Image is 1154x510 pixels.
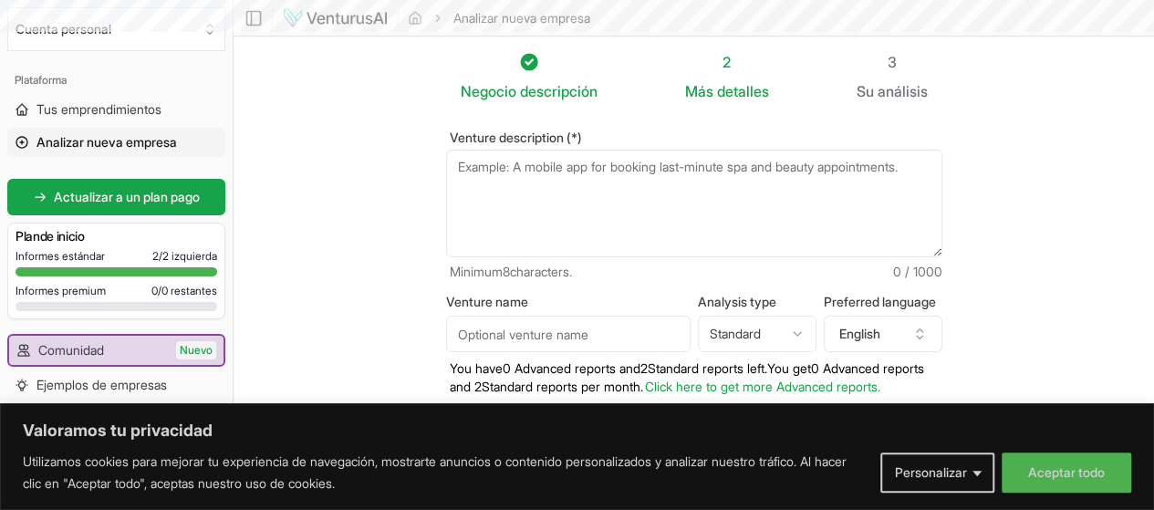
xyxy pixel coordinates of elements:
font: Negocio [461,82,516,100]
label: Venture description (*) [446,131,942,144]
button: Aceptar todo [1002,453,1131,493]
a: Analizar nueva empresa [7,128,225,157]
font: Plan [16,228,40,244]
p: You have 0 Advanced reports and 2 Standard reports left. Y ou get 0 Advanced reports and 2 Standa... [446,359,942,396]
font: Aceptar todo [1028,464,1105,480]
font: análisis [878,82,928,100]
span: Minimum 8 characters. [450,263,572,281]
label: Venture name [446,296,691,308]
font: 3 [888,53,897,71]
font: 2 [152,249,159,263]
font: izquierda [172,249,217,263]
font: Nuevo [180,343,213,357]
label: Analysis type [698,296,816,308]
font: Más [685,82,713,100]
font: Ejemplos de empresas [36,377,167,392]
font: Comunidad [38,342,104,358]
font: Informes estándar [16,249,105,263]
button: English [824,316,942,352]
font: restantes [171,284,217,297]
font: 0 [151,284,158,297]
button: Personalizar [880,453,994,493]
font: / [158,284,161,297]
font: Tus emprendimientos [36,101,161,117]
a: Ejemplos de empresas [7,370,225,400]
font: Personalizar [895,464,967,480]
font: 2 [162,249,169,263]
label: Preferred language [824,296,942,308]
a: Tus emprendimientos [7,95,225,124]
font: Plataforma [15,73,67,87]
font: 0 [161,284,168,297]
font: Actualizar a un plan pago [54,189,200,204]
font: Utilizamos cookies para mejorar tu experiencia de navegación, mostrarte anuncios o contenido pers... [23,453,847,491]
font: Su [857,82,874,100]
font: 2 [723,53,731,71]
font: / [159,249,162,263]
font: Valoramos tu privacidad [23,421,213,440]
font: de inicio [40,228,85,244]
a: Click here to get more Advanced reports. [645,379,880,394]
a: Actualizar a un plan pago [7,179,225,215]
span: 0 / 1000 [893,263,942,281]
font: Informes premium [16,284,106,297]
input: Optional venture name [446,316,691,352]
font: detalles [717,82,769,100]
a: ComunidadNuevo [9,336,224,365]
font: descripción [520,82,598,100]
font: Analizar nueva empresa [36,134,177,150]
